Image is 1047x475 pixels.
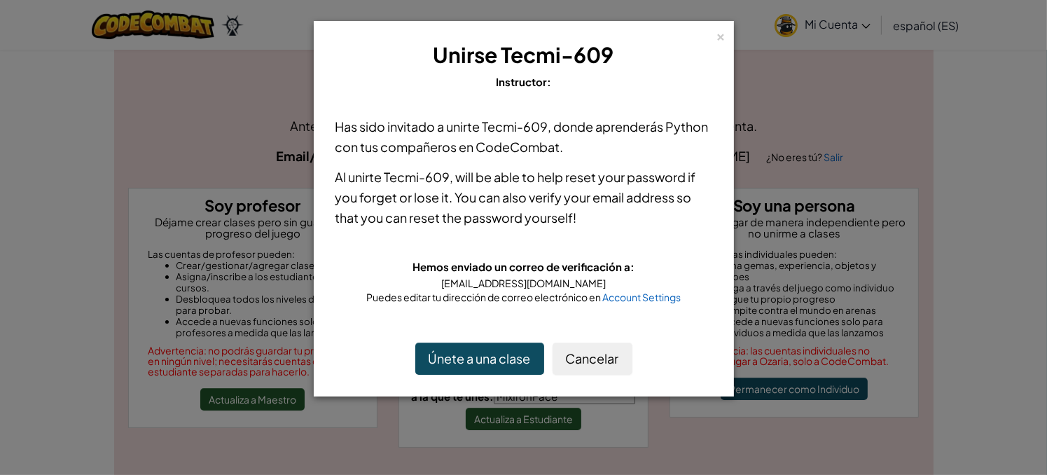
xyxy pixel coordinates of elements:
[483,118,548,135] span: Tecmi-609
[666,118,709,135] span: Python
[384,169,450,185] span: Tecmi-609
[335,169,696,226] span: will be able to help reset your password if you forget or lose it. You can also verify your email...
[434,41,498,68] span: Unirse
[415,343,544,375] button: Únete a una clase
[450,169,456,185] span: ,
[335,139,564,155] span: con tus compañeros en CodeCombat.
[335,276,712,290] div: [EMAIL_ADDRESS][DOMAIN_NAME]
[496,75,551,88] span: Instructor:
[335,169,384,185] span: Al unirte
[412,260,635,273] span: Hemos enviado un correo de verificación a:
[366,291,602,303] span: Puedes editar tu dirección de correo electrónico en
[602,291,681,303] a: Account Settings
[553,343,632,375] button: Cancelar
[501,41,614,68] span: Tecmi-609
[335,118,483,135] span: Has sido invitado a unirte
[548,118,666,135] span: , donde aprenderás
[716,27,726,42] div: ×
